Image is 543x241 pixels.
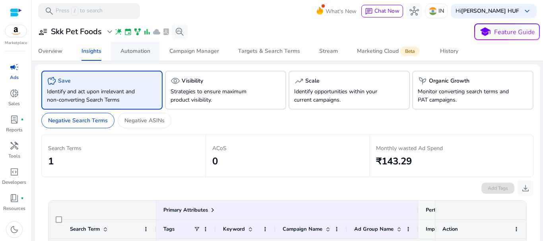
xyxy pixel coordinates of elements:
div: Targets & Search Terms [238,48,300,54]
span: user_attributes [38,27,48,37]
button: search_insights [172,24,188,40]
span: Campaign Name [283,226,322,233]
p: Developers [2,179,26,186]
span: Performance Metrics [426,206,475,214]
span: school [479,26,491,38]
span: search_insights [175,27,184,37]
p: Tools [8,152,20,160]
span: search [45,6,54,16]
div: v 4.0.25 [22,13,39,19]
span: download [521,183,530,193]
h5: Save [58,78,71,85]
p: IN [438,4,444,18]
span: Search Term [70,226,100,233]
span: / [71,7,78,15]
p: Press to search [56,7,103,15]
img: website_grey.svg [13,21,19,27]
h5: Scale [305,78,320,85]
span: bar_chart [143,28,151,36]
div: Keywords by Traffic [88,48,134,54]
div: Campaign Manager [169,48,219,54]
span: wand_stars [114,28,122,36]
p: Sales [8,100,20,107]
span: family_history [134,28,142,36]
p: Identify opportunities within your current campaigns. [294,87,386,104]
span: Impressions [426,226,452,233]
span: Ad Group Name [354,226,394,233]
span: donut_small [10,89,19,98]
img: logo_orange.svg [13,13,19,19]
p: Reports [6,126,23,133]
p: Ads [10,74,19,81]
span: lab_profile [162,28,170,36]
span: Action [442,226,458,233]
h2: ₹143.29 [376,156,527,167]
span: code_blocks [10,167,19,177]
img: tab_keywords_by_traffic_grey.svg [79,48,85,54]
button: download [518,180,533,196]
p: Identify and act upon irrelevant and non-converting Search Terms [47,87,139,104]
p: Resources [3,205,25,212]
p: Marketplace [5,40,27,46]
p: Monitor converting search terms and PAT campaigns. [418,87,510,104]
h2: 1 [48,156,199,167]
p: Feature Guide [494,27,535,37]
span: dark_mode [10,225,19,234]
img: tab_domain_overview_orange.svg [21,48,28,54]
div: Overview [38,48,62,54]
span: event [124,28,132,36]
div: Domain: [DOMAIN_NAME] [21,21,87,27]
h5: Visibility [182,78,203,85]
span: fiber_manual_record [21,197,24,200]
span: Beta [400,46,419,56]
div: Domain Overview [30,48,71,54]
p: ACoS [212,144,363,152]
span: What's New [326,4,357,18]
p: Search Terms [48,144,199,152]
b: [PERSON_NAME] HUF [461,7,519,15]
span: Keyword [223,226,245,233]
span: visibility [171,76,180,86]
button: schoolFeature Guide [474,23,540,40]
span: campaign [10,62,19,72]
span: savings [47,76,56,86]
span: expand_more [105,27,114,37]
span: fiber_manual_record [21,118,24,121]
span: book_4 [10,193,19,203]
span: psychiatry [418,76,427,86]
p: Strategies to ensure maximum product visibility. [171,87,262,104]
p: Negative Search Terms [48,116,108,125]
div: Stream [319,48,338,54]
span: hub [409,6,419,16]
span: trending_up [294,76,304,86]
h2: 0 [212,156,363,167]
p: Monthly wasted Ad Spend [376,144,527,152]
span: Chat Now [374,7,399,15]
button: chatChat Now [361,5,403,17]
img: in.svg [429,7,437,15]
div: Marketing Cloud [357,48,421,54]
p: Negative ASINs [124,116,165,125]
div: History [440,48,458,54]
h5: Organic Growth [429,78,469,85]
span: keyboard_arrow_down [522,6,532,16]
button: hub [406,3,422,19]
span: cloud [153,28,161,36]
span: handyman [10,141,19,150]
p: Hi [456,8,519,14]
div: Automation [120,48,150,54]
img: amazon.svg [5,25,27,37]
span: Primary Attributes [163,206,208,214]
span: chat [365,8,373,15]
div: Insights [81,48,101,54]
h3: Skk Pet Foods [51,27,102,37]
span: lab_profile [10,115,19,124]
span: Tags [163,226,175,233]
